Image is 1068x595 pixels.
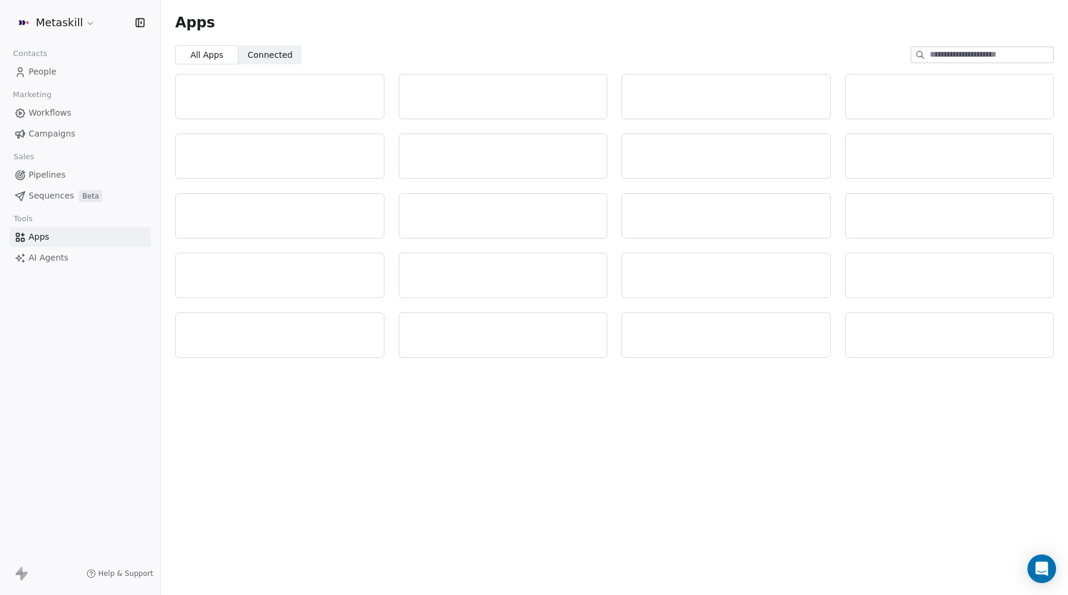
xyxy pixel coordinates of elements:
span: Connected [248,49,293,61]
span: AI Agents [29,252,69,264]
a: Pipelines [10,165,151,185]
span: Workflows [29,107,72,119]
span: Contacts [8,45,52,63]
span: Metaskill [36,15,83,30]
span: Beta [79,190,103,202]
a: Workflows [10,103,151,123]
a: Campaigns [10,124,151,144]
span: Help & Support [98,569,153,578]
span: Apps [29,231,49,243]
img: AVATAR%20METASKILL%20-%20Colori%20Positivo.png [17,16,31,30]
a: Help & Support [86,569,153,578]
div: Open Intercom Messenger [1027,554,1056,583]
span: Marketing [8,86,57,104]
button: Metaskill [14,13,98,33]
a: Apps [10,227,151,247]
span: Tools [8,210,38,228]
a: SequencesBeta [10,186,151,206]
span: Sequences [29,190,74,202]
span: Apps [175,14,215,32]
a: People [10,62,151,82]
span: Pipelines [29,169,66,181]
a: AI Agents [10,248,151,268]
span: People [29,66,57,78]
span: Sales [8,148,39,166]
span: Campaigns [29,128,75,140]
